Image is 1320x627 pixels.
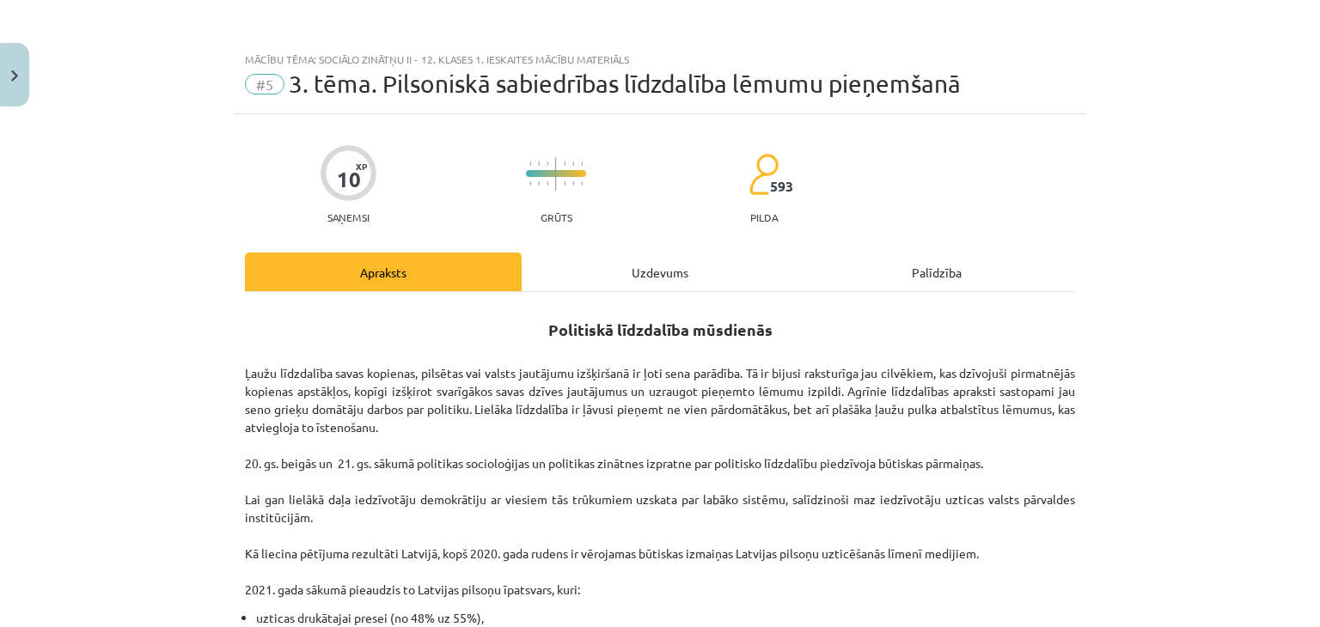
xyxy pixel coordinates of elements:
img: icon-short-line-57e1e144782c952c97e751825c79c345078a6d821885a25fce030b3d8c18986b.svg [547,181,548,186]
img: icon-short-line-57e1e144782c952c97e751825c79c345078a6d821885a25fce030b3d8c18986b.svg [564,161,565,166]
p: Ļaužu līdzdalība savas kopienas, pilsētas vai valsts jautājumu izšķiršanā ir ļoti sena parādība. ... [245,364,1075,599]
div: Apraksts [245,253,522,291]
img: icon-short-line-57e1e144782c952c97e751825c79c345078a6d821885a25fce030b3d8c18986b.svg [547,161,548,166]
p: Saņemsi [321,211,376,223]
div: Palīdzība [798,253,1075,291]
img: icon-long-line-d9ea69661e0d244f92f715978eff75569469978d946b2353a9bb055b3ed8787d.svg [555,157,557,191]
img: icon-short-line-57e1e144782c952c97e751825c79c345078a6d821885a25fce030b3d8c18986b.svg [538,161,540,166]
img: icon-close-lesson-0947bae3869378f0d4975bcd49f059093ad1ed9edebbc8119c70593378902aed.svg [11,70,18,82]
p: Grūts [541,211,572,223]
img: icon-short-line-57e1e144782c952c97e751825c79c345078a6d821885a25fce030b3d8c18986b.svg [581,161,583,166]
img: icon-short-line-57e1e144782c952c97e751825c79c345078a6d821885a25fce030b3d8c18986b.svg [572,161,574,166]
img: icon-short-line-57e1e144782c952c97e751825c79c345078a6d821885a25fce030b3d8c18986b.svg [564,181,565,186]
strong: Politiskā līdzdalība mūsdienās [548,320,773,339]
img: students-c634bb4e5e11cddfef0936a35e636f08e4e9abd3cc4e673bd6f9a4125e45ecb1.svg [749,153,779,196]
img: icon-short-line-57e1e144782c952c97e751825c79c345078a6d821885a25fce030b3d8c18986b.svg [529,181,531,186]
img: icon-short-line-57e1e144782c952c97e751825c79c345078a6d821885a25fce030b3d8c18986b.svg [572,181,574,186]
img: icon-short-line-57e1e144782c952c97e751825c79c345078a6d821885a25fce030b3d8c18986b.svg [529,161,531,166]
span: 3. tēma. Pilsoniskā sabiedrības līdzdalība lēmumu pieņemšanā [289,70,961,98]
span: 593 [770,179,793,194]
p: pilda [750,211,778,223]
div: Mācību tēma: Sociālo zinātņu ii - 12. klases 1. ieskaites mācību materiāls [245,53,1075,65]
span: XP [356,161,367,171]
span: #5 [245,74,284,94]
div: 10 [337,167,361,192]
img: icon-short-line-57e1e144782c952c97e751825c79c345078a6d821885a25fce030b3d8c18986b.svg [581,181,583,186]
li: uzticas drukātajai presei (no 48% uz 55%), [256,609,1075,627]
img: icon-short-line-57e1e144782c952c97e751825c79c345078a6d821885a25fce030b3d8c18986b.svg [538,181,540,186]
div: Uzdevums [522,253,798,291]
